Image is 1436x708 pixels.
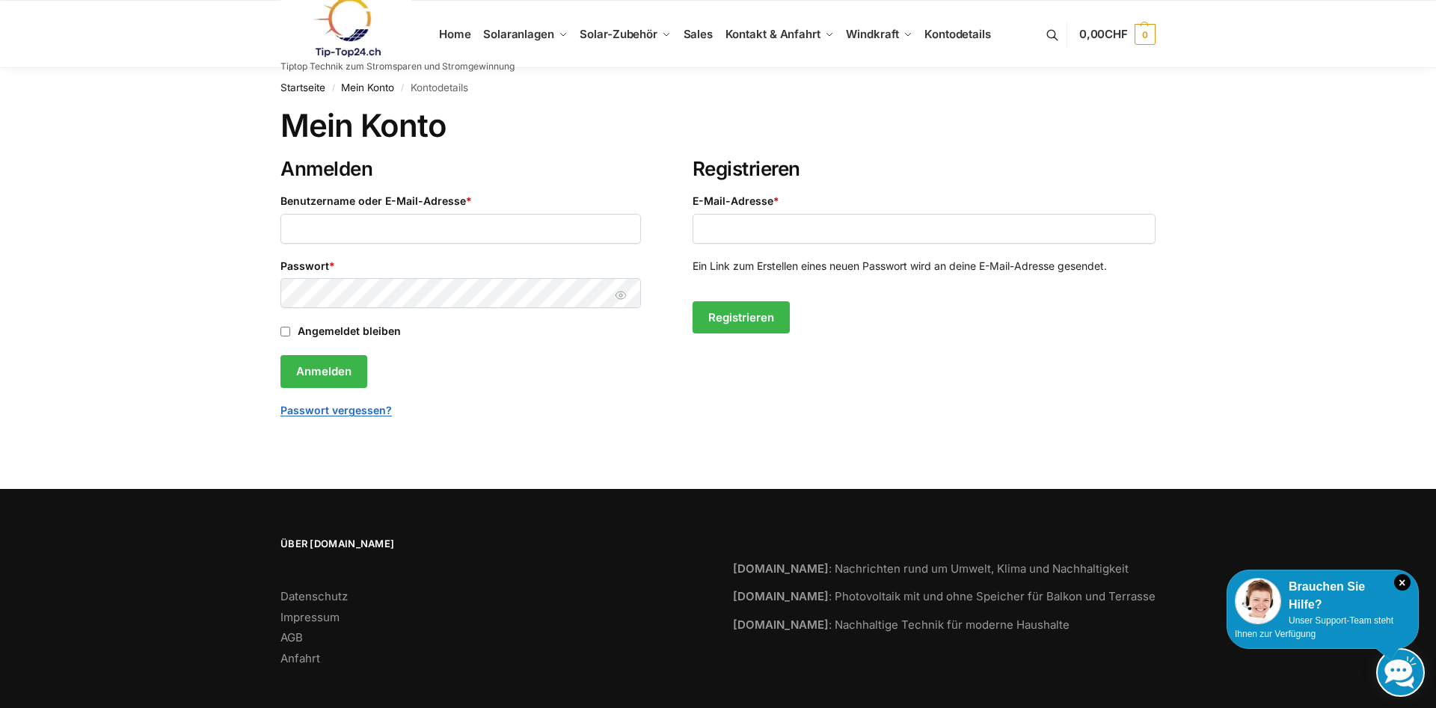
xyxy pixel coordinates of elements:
[733,618,1070,632] a: [DOMAIN_NAME]: Nachhaltige Technik für moderne Haushalte
[574,1,677,68] a: Solar-Zubehör
[280,610,340,624] a: Impressum
[693,193,1156,209] label: E-Mail-Adresse
[1394,574,1411,591] i: Schließen
[477,1,574,68] a: Solaranlagen
[280,81,325,93] a: Startseite
[733,618,829,632] strong: [DOMAIN_NAME]
[677,1,719,68] a: Sales
[280,355,367,388] button: Anmelden
[1079,12,1156,57] a: 0,00CHF 0
[280,537,703,552] span: Über [DOMAIN_NAME]
[1235,578,1411,614] div: Brauchen Sie Hilfe?
[325,82,341,94] span: /
[924,27,991,41] span: Kontodetails
[693,157,1156,182] h2: Registrieren
[1135,24,1156,45] span: 0
[280,107,1156,144] h1: Mein Konto
[483,27,554,41] span: Solaranlagen
[280,62,515,71] p: Tiptop Technik zum Stromsparen und Stromgewinnung
[1079,27,1128,41] span: 0,00
[733,589,829,603] strong: [DOMAIN_NAME]
[693,301,790,334] button: Registrieren
[280,258,641,274] label: Passwort
[280,404,392,416] a: Passwort vergessen?
[580,27,657,41] span: Solar-Zubehör
[609,287,632,303] button: Passwort anzeigen
[280,630,303,644] a: AGB
[394,82,410,94] span: /
[298,324,401,337] span: Angemeldet bleiben
[280,157,641,182] h2: Anmelden
[725,27,820,41] span: Kontakt & Anfahrt
[684,27,714,41] span: Sales
[280,327,290,336] input: Angemeldet bleiben
[693,258,1156,274] p: Ein Link zum Erstellen eines neuen Passwort wird an deine E-Mail-Adresse gesendet.
[918,1,997,68] a: Kontodetails
[280,651,320,665] a: Anfahrt
[846,27,898,41] span: Windkraft
[280,68,1156,107] nav: Breadcrumb
[280,193,641,209] label: Benutzername oder E-Mail-Adresse
[733,561,829,576] strong: [DOMAIN_NAME]
[1235,578,1281,624] img: Customer service
[733,589,1156,603] a: [DOMAIN_NAME]: Photovoltaik mit und ohne Speicher für Balkon und Terrasse
[733,561,1129,576] a: [DOMAIN_NAME]: Nachrichten rund um Umwelt, Klima und Nachhaltigkeit
[280,589,348,603] a: Datenschutz
[840,1,918,68] a: Windkraft
[341,81,394,93] a: Mein Konto
[719,1,840,68] a: Kontakt & Anfahrt
[1105,27,1128,41] span: CHF
[1235,615,1393,639] span: Unser Support-Team steht Ihnen zur Verfügung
